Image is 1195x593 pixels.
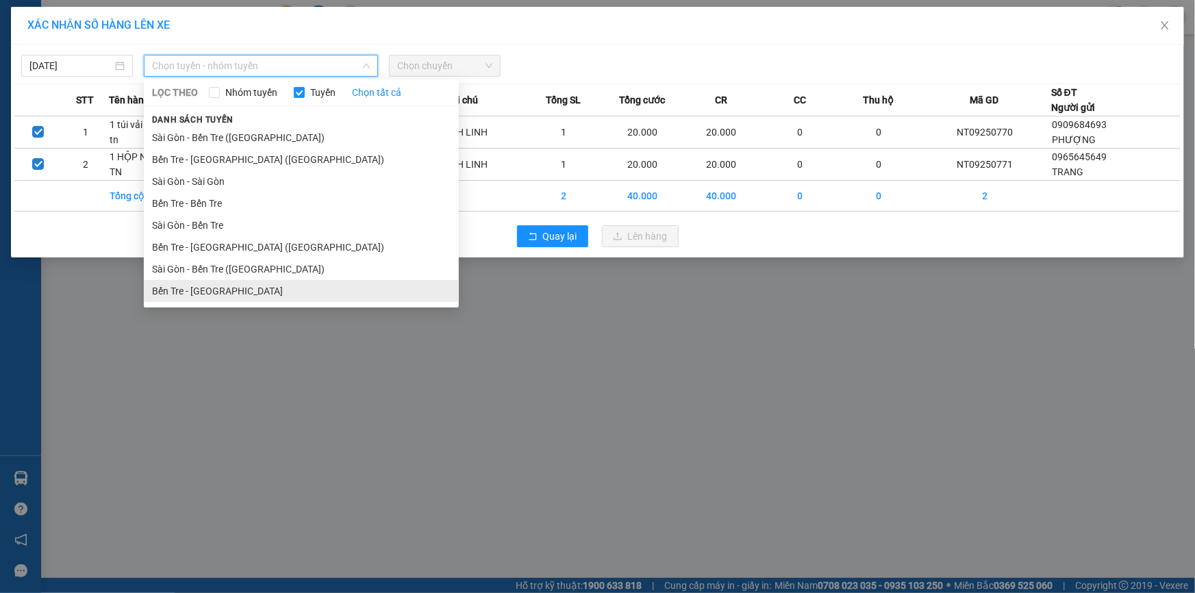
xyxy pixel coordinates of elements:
[144,171,459,192] li: Sài Gòn - Sài Gòn
[918,181,1051,212] td: 2
[840,116,918,149] td: 0
[362,62,370,70] span: down
[352,85,401,100] a: Chọn tất cả
[546,92,581,108] span: Tổng SL
[109,149,188,181] td: 1 HỘP NP 1KG_ TN
[918,149,1051,181] td: NT09250771
[144,258,459,280] li: Sài Gòn - Bến Tre ([GEOGRAPHIC_DATA])
[62,149,109,181] td: 2
[524,149,603,181] td: 1
[1052,119,1107,130] span: 0909684693
[445,149,524,181] td: 11H LINH
[144,127,459,149] li: Sài Gòn - Bến Tre ([GEOGRAPHIC_DATA])
[152,55,370,76] span: Chọn tuyến - nhóm tuyến
[144,192,459,214] li: Bến Tre - Bến Tre
[682,181,761,212] td: 40.000
[918,116,1051,149] td: NT09250770
[109,116,188,149] td: 1 túi vải 2kg np_ tn
[109,181,188,212] td: Tổng cộng
[840,149,918,181] td: 0
[144,149,459,171] li: Bến Tre - [GEOGRAPHIC_DATA] ([GEOGRAPHIC_DATA])
[29,58,112,73] input: 12/09/2025
[682,116,761,149] td: 20.000
[76,92,94,108] span: STT
[445,116,524,149] td: 11H LINH
[761,181,840,212] td: 0
[524,181,603,212] td: 2
[144,236,459,258] li: Bến Tre - [GEOGRAPHIC_DATA] ([GEOGRAPHIC_DATA])
[1146,7,1184,45] button: Close
[144,280,459,302] li: Bến Tre - [GEOGRAPHIC_DATA]
[397,55,492,76] span: Chọn chuyến
[602,225,679,247] button: uploadLên hàng
[761,116,840,149] td: 0
[840,181,918,212] td: 0
[1159,20,1170,31] span: close
[445,92,478,108] span: Ghi chú
[1051,85,1095,115] div: Số ĐT Người gửi
[305,85,341,100] span: Tuyến
[517,225,588,247] button: rollbackQuay lại
[970,92,999,108] span: Mã GD
[603,116,682,149] td: 20.000
[603,149,682,181] td: 20.000
[1052,134,1096,145] span: PHƯỢNG
[109,92,149,108] span: Tên hàng
[528,231,538,242] span: rollback
[152,85,198,100] span: LỌC THEO
[62,116,109,149] td: 1
[715,92,727,108] span: CR
[220,85,283,100] span: Nhóm tuyến
[603,181,682,212] td: 40.000
[864,92,894,108] span: Thu hộ
[144,214,459,236] li: Sài Gòn - Bến Tre
[761,149,840,181] td: 0
[682,149,761,181] td: 20.000
[524,116,603,149] td: 1
[27,18,170,31] span: XÁC NHẬN SỐ HÀNG LÊN XE
[1052,151,1107,162] span: 0965645649
[794,92,806,108] span: CC
[543,229,577,244] span: Quay lại
[1052,166,1083,177] span: TRANG
[144,114,242,126] span: Danh sách tuyến
[619,92,665,108] span: Tổng cước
